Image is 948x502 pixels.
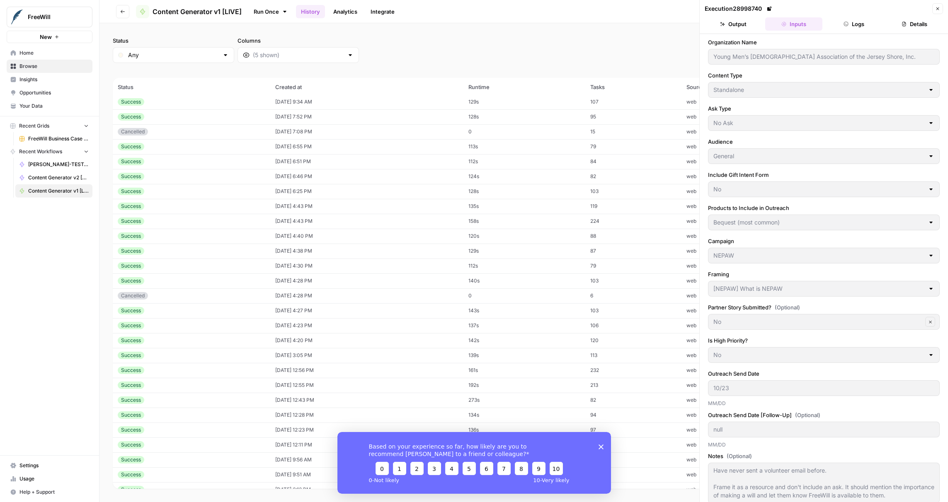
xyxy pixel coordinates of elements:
[337,432,611,494] iframe: Survey from AirOps
[270,437,463,452] td: [DATE] 12:11 PM
[270,109,463,124] td: [DATE] 7:52 PM
[585,184,681,199] td: 103
[19,49,89,57] span: Home
[708,71,940,80] label: Content Type
[585,348,681,363] td: 113
[681,363,793,378] td: web
[7,60,92,73] a: Browse
[708,336,940,345] label: Is High Priority?
[713,86,924,94] input: Standalone
[585,214,681,229] td: 224
[118,262,144,270] div: Success
[585,169,681,184] td: 82
[585,378,681,393] td: 213
[463,154,585,169] td: 112s
[585,467,681,482] td: 86
[681,184,793,199] td: web
[136,5,242,18] a: Content Generator v1 [LIVE]
[270,124,463,139] td: [DATE] 7:08 PM
[118,396,144,404] div: Success
[886,17,943,31] button: Details
[15,184,92,198] a: Content Generator v1 [LIVE]
[681,229,793,244] td: web
[270,422,463,437] td: [DATE] 12:23 PM
[19,102,89,110] span: Your Data
[681,273,793,288] td: web
[118,158,144,165] div: Success
[270,273,463,288] td: [DATE] 4:28 PM
[681,139,793,154] td: web
[713,285,924,293] input: [NEPAW] What is NEPAW
[238,36,359,45] label: Columns
[118,411,144,419] div: Success
[681,333,793,348] td: web
[681,78,793,96] th: Source
[118,456,144,463] div: Success
[681,318,793,333] td: web
[118,486,144,493] div: Success
[705,17,762,31] button: Output
[463,184,585,199] td: 128s
[585,437,681,452] td: 106
[118,426,144,434] div: Success
[118,337,144,344] div: Success
[270,348,463,363] td: [DATE] 3:05 PM
[19,475,89,483] span: Usage
[7,485,92,499] button: Help + Support
[708,411,940,419] label: Outreach Send Date [Follow-Up]
[585,273,681,288] td: 103
[681,288,793,303] td: web
[113,63,935,78] span: (6454 records)
[19,462,89,469] span: Settings
[128,51,219,59] input: Any
[270,169,463,184] td: [DATE] 6:46 PM
[681,348,793,363] td: web
[681,154,793,169] td: web
[118,471,144,478] div: Success
[463,333,585,348] td: 142s
[681,482,793,497] td: web
[585,482,681,497] td: 116
[19,76,89,83] span: Insights
[826,17,883,31] button: Logs
[463,124,585,139] td: 0
[28,187,89,195] span: Content Generator v1 [LIVE]
[7,99,92,113] a: Your Data
[681,124,793,139] td: web
[270,199,463,214] td: [DATE] 4:43 PM
[585,139,681,154] td: 79
[681,109,793,124] td: web
[681,378,793,393] td: web
[463,139,585,154] td: 113s
[270,184,463,199] td: [DATE] 6:25 PM
[681,258,793,273] td: web
[118,217,144,225] div: Success
[7,145,92,158] button: Recent Workflows
[585,78,681,96] th: Tasks
[118,98,144,106] div: Success
[681,303,793,318] td: web
[270,139,463,154] td: [DATE] 6:55 PM
[270,452,463,467] td: [DATE] 9:56 AM
[270,214,463,229] td: [DATE] 4:43 PM
[681,452,793,467] td: web
[15,132,92,145] a: FreeWill Business Case Generator v2 Grid
[681,94,793,109] td: web
[270,288,463,303] td: [DATE] 4:28 PM
[113,78,270,96] th: Status
[463,303,585,318] td: 143s
[270,229,463,244] td: [DATE] 4:40 PM
[681,422,793,437] td: web
[681,393,793,408] td: web
[681,199,793,214] td: web
[585,244,681,258] td: 87
[463,229,585,244] td: 120s
[7,86,92,99] a: Opportunities
[118,307,144,314] div: Success
[585,154,681,169] td: 84
[708,270,940,278] label: Framing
